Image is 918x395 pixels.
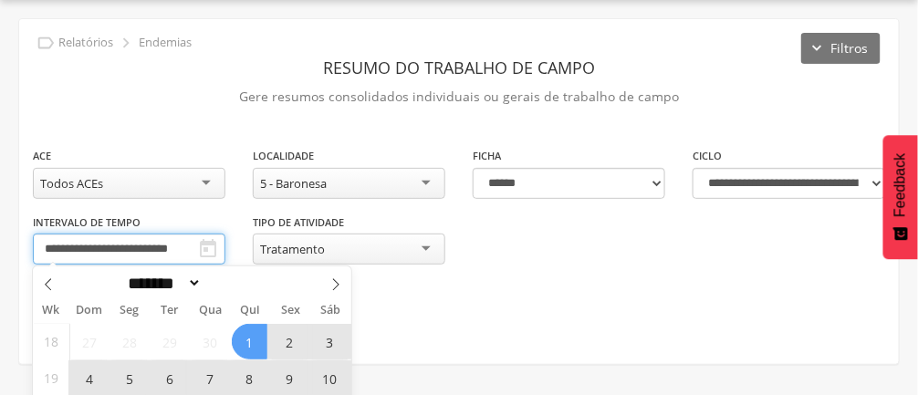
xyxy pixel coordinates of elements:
[122,274,203,293] select: Month
[69,305,110,317] span: Dom
[473,149,501,163] label: Ficha
[190,305,230,317] span: Qua
[58,36,113,50] p: Relatórios
[33,51,885,84] header: Resumo do Trabalho de Campo
[253,149,314,163] label: Localidade
[230,305,270,317] span: Qui
[253,215,344,230] label: Tipo de Atividade
[202,274,262,293] input: Year
[40,175,103,192] div: Todos ACEs
[33,149,51,163] label: ACE
[270,305,310,317] span: Sex
[71,324,107,359] span: Abril 27, 2025
[33,297,69,323] span: Wk
[260,175,327,192] div: 5 - Baronesa
[36,33,56,53] i: 
[33,215,141,230] label: Intervalo de Tempo
[192,324,227,359] span: Abril 30, 2025
[883,135,918,259] button: Feedback - Mostrar pesquisa
[116,33,136,53] i: 
[197,238,219,260] i: 
[801,33,881,64] button: Filtros
[110,305,150,317] span: Seg
[312,324,348,359] span: Maio 3, 2025
[150,305,190,317] span: Ter
[151,324,187,359] span: Abril 29, 2025
[139,36,192,50] p: Endemias
[693,149,722,163] label: Ciclo
[311,305,351,317] span: Sáb
[892,153,909,217] span: Feedback
[33,84,885,109] p: Gere resumos consolidados individuais ou gerais de trabalho de campo
[44,324,58,359] span: 18
[232,324,267,359] span: Maio 1, 2025
[272,324,308,359] span: Maio 2, 2025
[111,324,147,359] span: Abril 28, 2025
[260,241,325,257] div: Tratamento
